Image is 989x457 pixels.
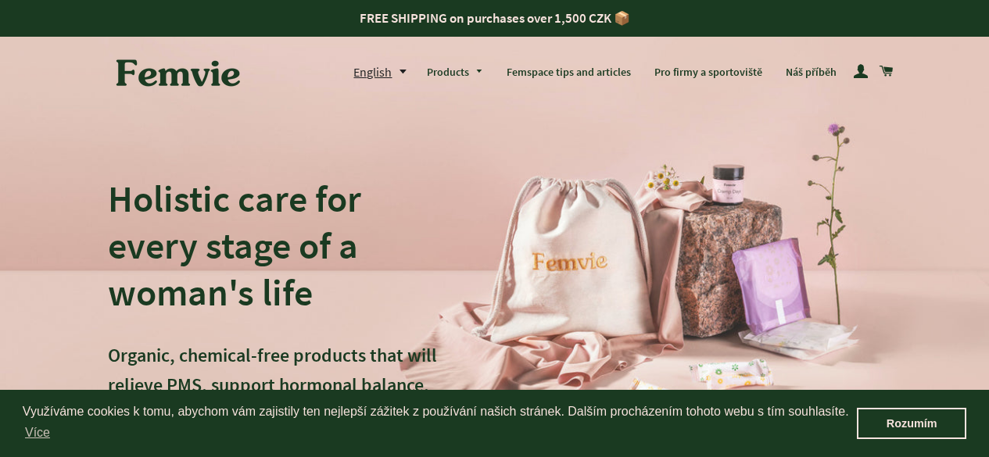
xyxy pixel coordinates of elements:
h2: Holistic care for every stage of a woman's life [108,175,457,316]
img: Femvie [108,48,249,97]
a: Náš příběh [774,52,848,93]
a: Femspace tips and articles [495,52,643,93]
span: Využíváme cookies k tomu, abychom vám zajistily ten nejlepší zážitek z používání našich stránek. ... [23,402,857,445]
a: learn more about cookies [23,421,52,445]
a: dismiss cookie message [857,408,966,439]
button: English [353,62,415,83]
a: Pro firmy a sportoviště [643,52,774,93]
a: Products [415,52,495,93]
